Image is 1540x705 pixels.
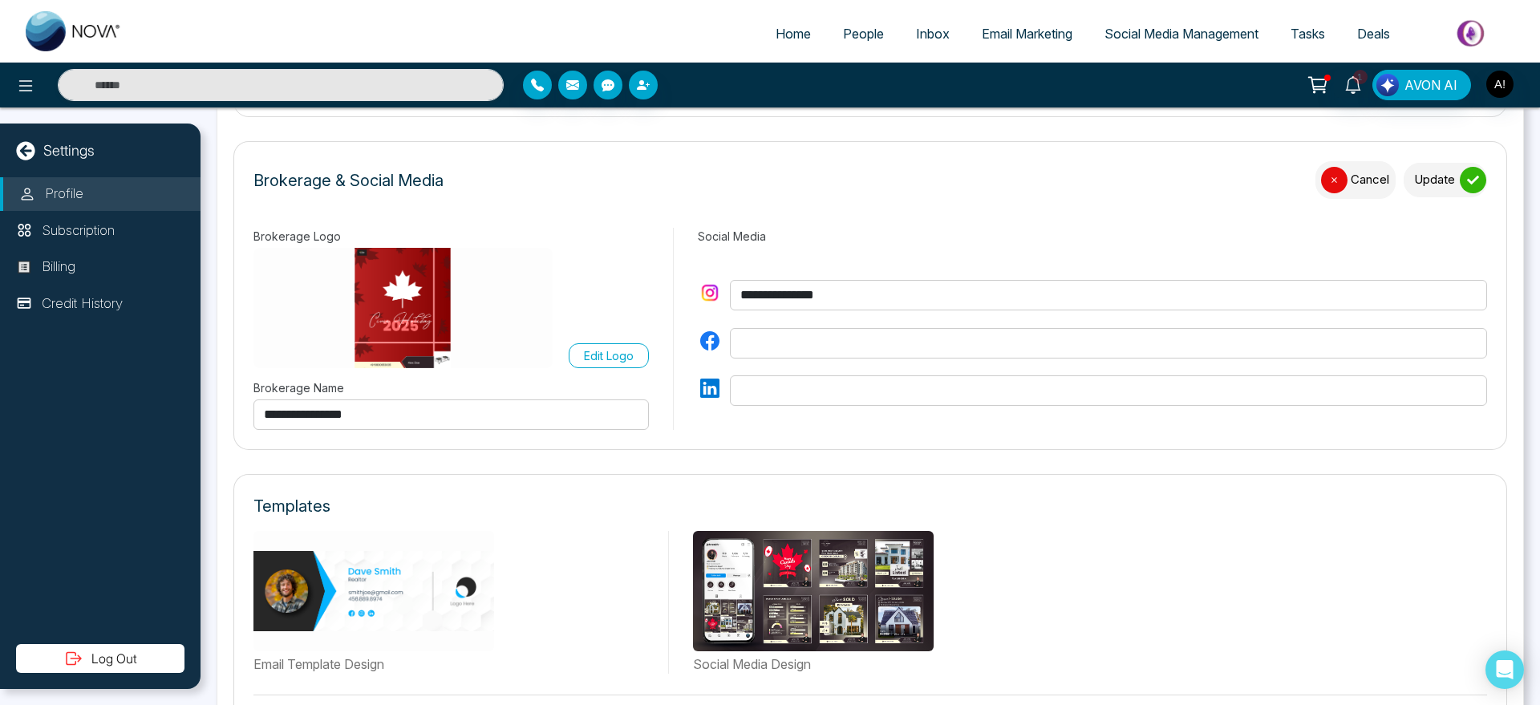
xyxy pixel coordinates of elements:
[827,18,900,49] a: People
[253,494,330,518] p: Templates
[584,347,634,364] p: Edit Logo
[1414,15,1530,51] img: Market-place.gif
[1088,18,1275,49] a: Social Media Management
[698,281,722,305] img: instagram
[760,18,827,49] a: Home
[42,221,115,241] p: Subscription
[1104,26,1258,42] span: Social Media Management
[900,18,966,49] a: Inbox
[1485,650,1524,689] div: Open Intercom Messenger
[42,294,123,314] p: Credit History
[1275,18,1341,49] a: Tasks
[776,26,811,42] span: Home
[693,531,934,651] img: Not found
[253,531,494,651] img: Not found
[253,654,657,674] label: Email Template Design
[693,654,1487,674] label: Social Media Design
[1334,70,1372,98] a: 1
[1353,70,1368,84] span: 1
[1341,18,1406,49] a: Deals
[1376,74,1399,96] img: Lead Flow
[698,228,1487,245] label: Social Media
[16,644,184,673] button: Log Out
[1357,26,1390,42] span: Deals
[26,11,122,51] img: Nova CRM Logo
[253,168,444,192] p: Brokerage & Social Media
[43,140,95,161] p: Settings
[966,18,1088,49] a: Email Marketing
[1372,70,1471,100] button: AVON AI
[843,26,884,42] span: People
[1404,163,1487,197] button: Update
[1404,75,1457,95] span: AVON AI
[45,184,83,205] p: Profile
[253,228,649,245] label: Brokerage Logo
[916,26,950,42] span: Inbox
[253,248,553,368] img: brokerage logo
[982,26,1072,42] span: Email Marketing
[1315,161,1396,199] button: Cancel
[1291,26,1325,42] span: Tasks
[1486,71,1514,98] img: User Avatar
[42,257,75,278] p: Billing
[253,379,649,396] label: Brokerage Name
